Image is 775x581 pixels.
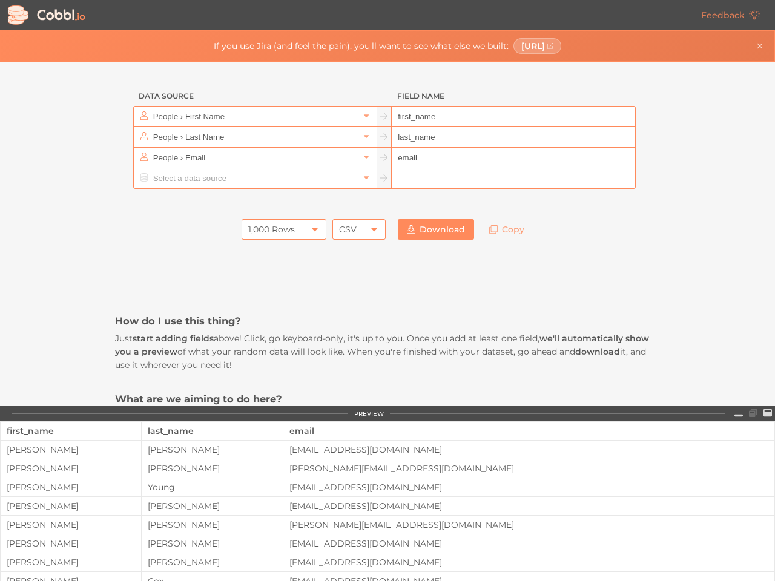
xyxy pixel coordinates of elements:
[142,557,282,567] div: [PERSON_NAME]
[283,501,774,511] div: [EMAIL_ADDRESS][DOMAIN_NAME]
[115,392,660,405] h3: What are we aiming to do here?
[142,482,282,492] div: Young
[142,520,282,530] div: [PERSON_NAME]
[150,148,359,168] input: Select a data source
[133,86,377,107] h3: Data Source
[575,346,620,357] strong: download
[148,422,276,440] div: last_name
[133,333,214,344] strong: start adding fields
[1,464,141,473] div: [PERSON_NAME]
[283,464,774,473] div: [PERSON_NAME][EMAIL_ADDRESS][DOMAIN_NAME]
[142,539,282,548] div: [PERSON_NAME]
[753,39,767,53] button: Close banner
[115,314,660,327] h3: How do I use this thing?
[142,464,282,473] div: [PERSON_NAME]
[142,501,282,511] div: [PERSON_NAME]
[248,219,295,240] div: 1,000 Rows
[150,168,359,188] input: Select a data source
[1,501,141,511] div: [PERSON_NAME]
[513,38,562,54] a: [URL]
[283,557,774,567] div: [EMAIL_ADDRESS][DOMAIN_NAME]
[1,445,141,455] div: [PERSON_NAME]
[354,410,384,418] div: PREVIEW
[283,482,774,492] div: [EMAIL_ADDRESS][DOMAIN_NAME]
[214,41,509,51] span: If you use Jira (and feel the pain), you'll want to see what else we built:
[1,557,141,567] div: [PERSON_NAME]
[283,539,774,548] div: [EMAIL_ADDRESS][DOMAIN_NAME]
[142,445,282,455] div: [PERSON_NAME]
[339,219,357,240] div: CSV
[398,219,474,240] a: Download
[283,520,774,530] div: [PERSON_NAME][EMAIL_ADDRESS][DOMAIN_NAME]
[521,41,545,51] span: [URL]
[7,422,135,440] div: first_name
[692,5,769,25] a: Feedback
[1,539,141,548] div: [PERSON_NAME]
[1,520,141,530] div: [PERSON_NAME]
[150,127,359,147] input: Select a data source
[480,219,533,240] a: Copy
[283,445,774,455] div: [EMAIL_ADDRESS][DOMAIN_NAME]
[392,86,636,107] h3: Field Name
[150,107,359,126] input: Select a data source
[115,332,660,372] p: Just above! Click, go keyboard-only, it's up to you. Once you add at least one field, of what you...
[289,422,768,440] div: email
[1,482,141,492] div: [PERSON_NAME]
